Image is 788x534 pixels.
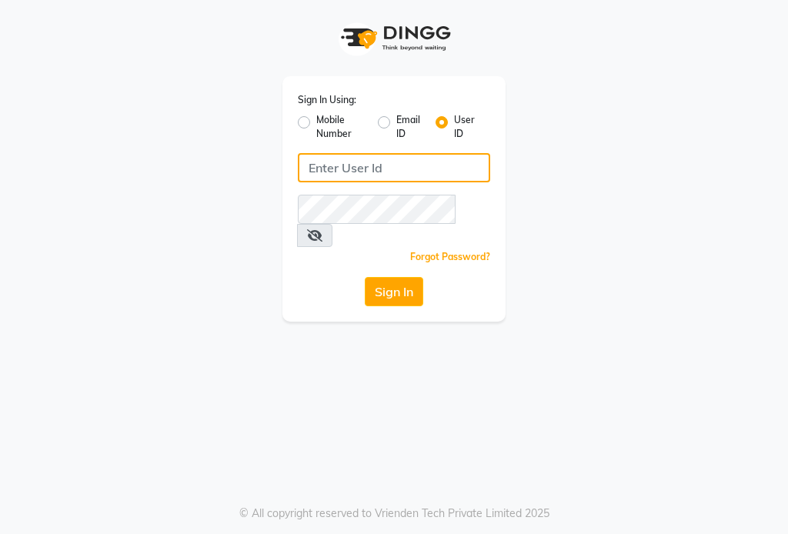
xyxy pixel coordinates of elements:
[298,153,490,182] input: Username
[396,113,422,141] label: Email ID
[316,113,366,141] label: Mobile Number
[332,15,456,61] img: logo1.svg
[298,93,356,107] label: Sign In Using:
[298,195,456,224] input: Username
[454,113,478,141] label: User ID
[365,277,423,306] button: Sign In
[410,251,490,262] a: Forgot Password?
